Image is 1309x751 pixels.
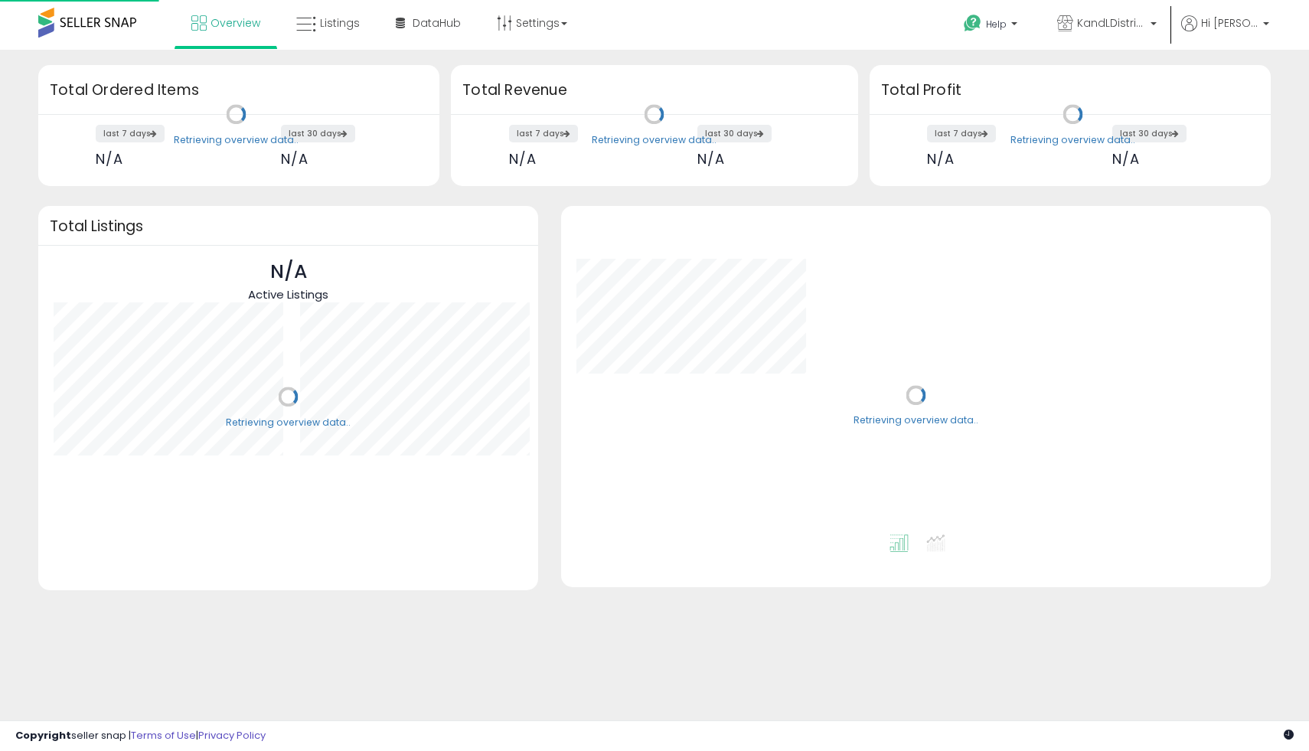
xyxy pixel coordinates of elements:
[963,14,982,33] i: Get Help
[413,15,461,31] span: DataHub
[1181,15,1269,50] a: Hi [PERSON_NAME]
[1010,133,1135,147] div: Retrieving overview data..
[986,18,1007,31] span: Help
[211,15,260,31] span: Overview
[1077,15,1146,31] span: KandLDistribution LLC
[320,15,360,31] span: Listings
[174,133,299,147] div: Retrieving overview data..
[952,2,1033,50] a: Help
[592,133,717,147] div: Retrieving overview data..
[854,414,978,428] div: Retrieving overview data..
[1201,15,1258,31] span: Hi [PERSON_NAME]
[226,416,351,429] div: Retrieving overview data..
